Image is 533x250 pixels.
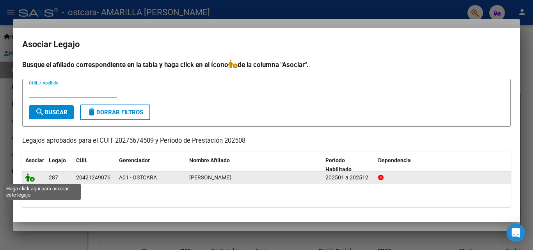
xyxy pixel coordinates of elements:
[80,105,150,120] button: Borrar Filtros
[22,60,511,70] h4: Busque el afiliado correspondiente en la tabla y haga click en el ícono de la columna "Asociar".
[73,152,116,178] datatable-header-cell: CUIL
[76,157,88,163] span: CUIL
[375,152,511,178] datatable-header-cell: Dependencia
[116,152,186,178] datatable-header-cell: Gerenciador
[49,174,58,181] span: 287
[189,174,231,181] span: GARCIA LUCAS SEBASTIAN
[119,174,157,181] span: A01 - OSTCARA
[22,37,511,52] h2: Asociar Legajo
[22,187,511,207] div: 1 registros
[29,105,74,119] button: Buscar
[35,109,68,116] span: Buscar
[322,152,375,178] datatable-header-cell: Periodo Habilitado
[49,157,66,163] span: Legajo
[87,107,96,117] mat-icon: delete
[119,157,150,163] span: Gerenciador
[506,223,525,242] div: Open Intercom Messenger
[325,157,352,172] span: Periodo Habilitado
[25,157,44,163] span: Asociar
[378,157,411,163] span: Dependencia
[87,109,143,116] span: Borrar Filtros
[22,136,511,146] p: Legajos aprobados para el CUIT 20275674509 y Período de Prestación 202508
[189,157,230,163] span: Nombre Afiliado
[46,152,73,178] datatable-header-cell: Legajo
[76,173,110,182] div: 20421249076
[325,173,372,182] div: 202501 a 202512
[186,152,322,178] datatable-header-cell: Nombre Afiliado
[35,107,44,117] mat-icon: search
[22,152,46,178] datatable-header-cell: Asociar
